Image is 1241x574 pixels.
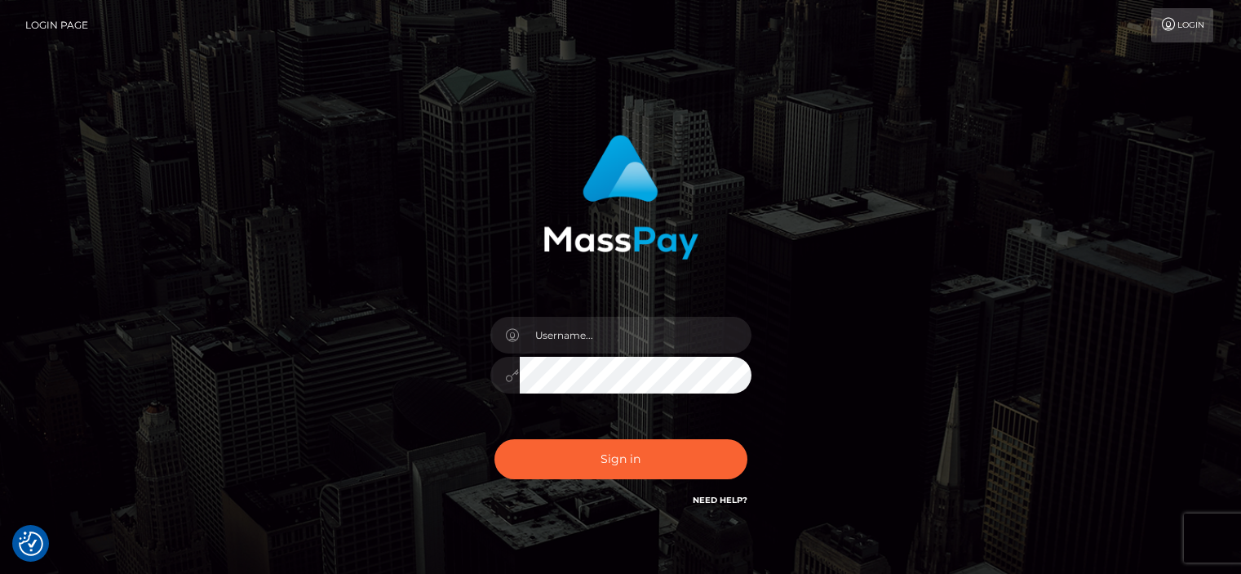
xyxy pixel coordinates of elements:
a: Login [1151,8,1213,42]
img: Revisit consent button [19,532,43,556]
input: Username... [520,317,751,354]
a: Need Help? [693,495,747,505]
img: MassPay Login [543,135,698,260]
button: Consent Preferences [19,532,43,556]
a: Login Page [25,8,88,42]
button: Sign in [494,439,747,479]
